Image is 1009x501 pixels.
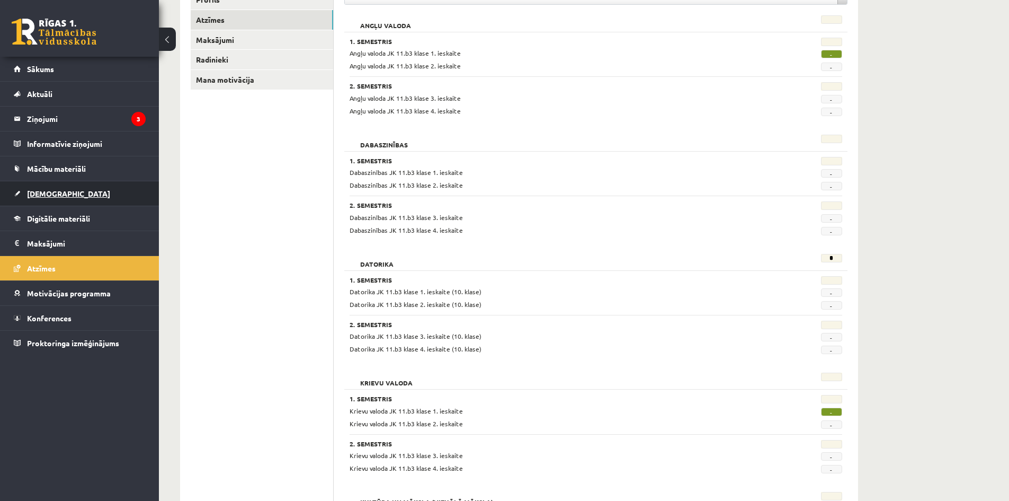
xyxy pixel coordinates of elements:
[14,107,146,131] a: Ziņojumi3
[821,420,842,429] span: -
[14,206,146,231] a: Digitālie materiāli
[821,169,842,178] span: -
[191,10,333,30] a: Atzīmes
[191,70,333,90] a: Mana motivācija
[27,313,72,323] span: Konferences
[350,464,463,472] span: Krievu valoda JK 11.b3 klase 4. ieskaite
[821,108,842,116] span: -
[27,263,56,273] span: Atzīmes
[14,281,146,305] a: Motivācijas programma
[350,135,418,145] h2: Dabaszinības
[821,452,842,461] span: -
[350,373,423,383] h2: Krievu valoda
[350,82,757,90] h3: 2. Semestris
[350,332,481,340] span: Datorika JK 11.b3 klase 3. ieskaite (10. klase)
[14,231,146,256] a: Maksājumi
[350,345,481,353] span: Datorika JK 11.b3 klase 4. ieskaite (10. klase)
[350,15,422,26] h2: Angļu valoda
[821,95,842,103] span: -
[131,112,146,126] i: 3
[350,300,481,309] span: Datorika JK 11.b3 klase 2. ieskaite (10. klase)
[27,131,146,156] legend: Informatīvie ziņojumi
[27,288,111,298] span: Motivācijas programma
[14,57,146,81] a: Sākums
[350,49,461,57] span: Angļu valoda JK 11.b3 klase 1. ieskaite
[821,333,842,341] span: -
[14,156,146,181] a: Mācību materiāli
[191,30,333,50] a: Maksājumi
[821,182,842,190] span: -
[14,256,146,280] a: Atzīmes
[191,50,333,69] a: Radinieki
[350,107,461,115] span: Angļu valoda JK 11.b3 klase 4. ieskaite
[821,465,842,473] span: -
[350,254,404,265] h2: Datorika
[821,288,842,297] span: -
[27,89,52,99] span: Aktuāli
[350,440,757,447] h3: 2. Semestris
[350,287,481,296] span: Datorika JK 11.b3 klase 1. ieskaite (10. klase)
[821,63,842,71] span: -
[350,94,461,102] span: Angļu valoda JK 11.b3 klase 3. ieskaite
[14,331,146,355] a: Proktoringa izmēģinājums
[350,181,463,189] span: Dabaszinības JK 11.b3 klase 2. ieskaite
[350,451,463,460] span: Krievu valoda JK 11.b3 klase 3. ieskaite
[27,164,86,173] span: Mācību materiāli
[350,38,757,45] h3: 1. Semestris
[821,408,842,416] span: -
[350,213,463,222] span: Dabaszinības JK 11.b3 klase 3. ieskaite
[821,301,842,310] span: -
[14,181,146,206] a: [DEMOGRAPHIC_DATA]
[14,306,146,330] a: Konferences
[27,231,146,256] legend: Maksājumi
[350,276,757,284] h3: 1. Semestris
[350,395,757,402] h3: 1. Semestris
[821,346,842,354] span: -
[821,227,842,235] span: -
[14,131,146,156] a: Informatīvie ziņojumi
[350,157,757,164] h3: 1. Semestris
[350,226,463,234] span: Dabaszinības JK 11.b3 klase 4. ieskaite
[27,338,119,348] span: Proktoringa izmēģinājums
[350,201,757,209] h3: 2. Semestris
[27,64,54,74] span: Sākums
[14,82,146,106] a: Aktuāli
[821,50,842,58] span: -
[350,168,463,177] span: Dabaszinības JK 11.b3 klase 1. ieskaite
[350,419,463,428] span: Krievu valoda JK 11.b3 klase 2. ieskaite
[27,107,146,131] legend: Ziņojumi
[821,214,842,223] span: -
[350,321,757,328] h3: 2. Semestris
[27,214,90,223] span: Digitālie materiāli
[27,189,110,198] span: [DEMOGRAPHIC_DATA]
[12,19,96,45] a: Rīgas 1. Tālmācības vidusskola
[350,407,463,415] span: Krievu valoda JK 11.b3 klase 1. ieskaite
[350,61,461,70] span: Angļu valoda JK 11.b3 klase 2. ieskaite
